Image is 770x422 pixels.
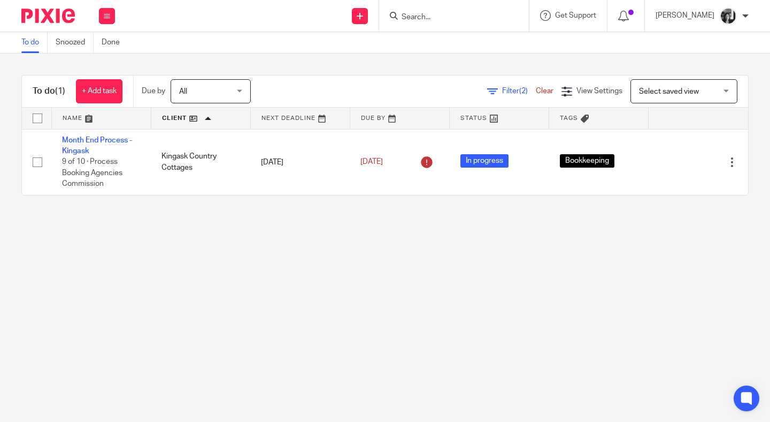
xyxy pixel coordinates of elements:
img: IMG_7103.jpg [720,7,737,25]
a: + Add task [76,79,122,103]
p: Due by [142,86,165,96]
td: Kingask Country Cottages [151,129,250,195]
a: Done [102,32,128,53]
span: Filter [502,87,536,95]
input: Search [401,13,497,22]
h1: To do [33,86,65,97]
a: Clear [536,87,553,95]
span: (2) [519,87,528,95]
span: (1) [55,87,65,95]
a: To do [21,32,48,53]
span: Select saved view [639,88,699,95]
span: All [179,88,187,95]
td: [DATE] [250,129,350,195]
span: Bookkeeping [560,154,614,168]
img: Pixie [21,9,75,23]
span: Get Support [555,12,596,19]
span: View Settings [576,87,622,95]
span: 9 of 10 · Process Booking Agencies Commission [62,158,122,187]
span: Tags [560,115,578,121]
span: [DATE] [360,158,383,165]
span: In progress [460,154,509,168]
a: Snoozed [56,32,94,53]
a: Month End Process - Kingask [62,137,132,155]
p: [PERSON_NAME] [656,10,714,21]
